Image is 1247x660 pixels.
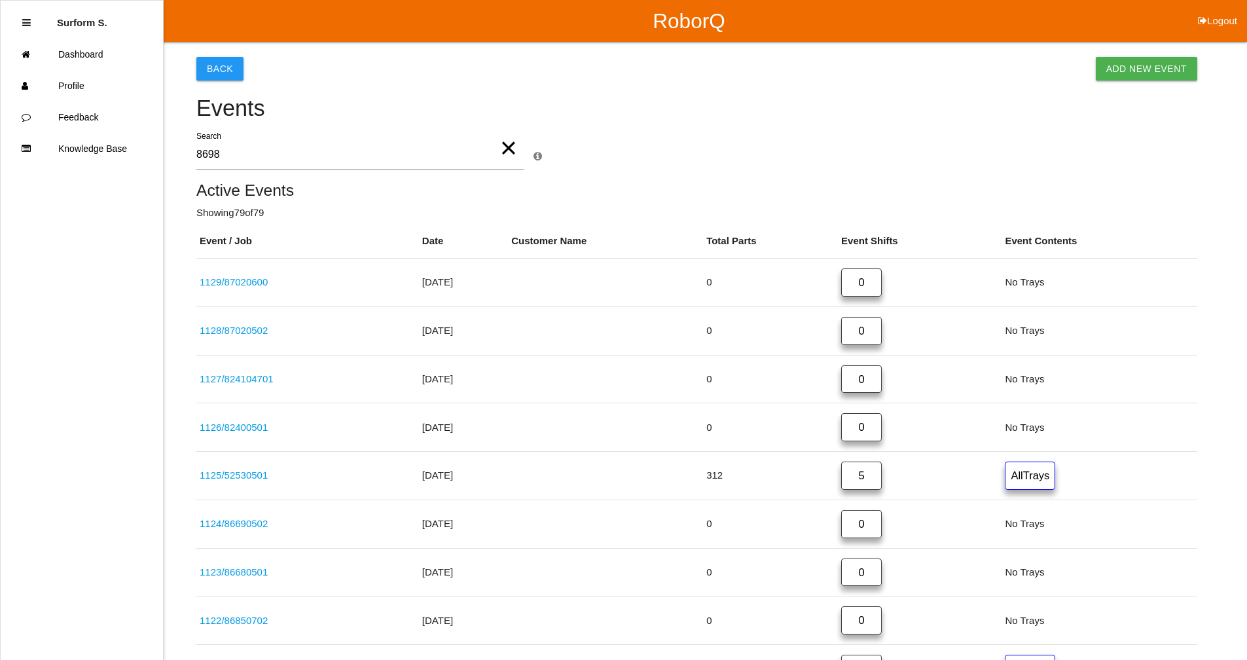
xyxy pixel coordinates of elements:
td: No Trays [1002,355,1197,403]
a: 1124/86690502 [200,518,268,529]
a: Search Info [533,151,542,162]
td: 0 [703,355,838,403]
a: 0 [841,317,882,345]
td: No Trays [1002,596,1197,645]
td: 0 [703,306,838,355]
div: Close [22,7,31,39]
td: 0 [703,259,838,307]
td: [DATE] [419,306,508,355]
a: 0 [841,413,882,441]
td: [DATE] [419,452,508,500]
td: No Trays [1002,259,1197,307]
a: 1129/87020600 [200,276,268,287]
th: Customer Name [508,224,703,259]
a: Knowledge Base [1,133,163,164]
th: Total Parts [703,224,838,259]
a: AllTrays [1005,462,1055,490]
th: Event Contents [1002,224,1197,259]
td: No Trays [1002,548,1197,596]
a: 1123/86680501 [200,566,268,577]
td: No Trays [1002,403,1197,452]
a: 1126/82400501 [200,422,268,433]
a: 1125/52530501 [200,469,268,481]
button: Back [196,57,244,81]
a: 0 [841,606,882,634]
a: 1122/86850702 [200,615,268,626]
td: 0 [703,403,838,452]
th: Event / Job [196,224,419,259]
a: Dashboard [1,39,163,70]
a: 0 [841,559,882,587]
a: 0 [841,365,882,394]
h5: Active Events [196,181,1197,199]
td: 312 [703,452,838,500]
th: Event Shifts [838,224,1002,259]
a: 1128/87020502 [200,325,268,336]
p: Showing 79 of 79 [196,206,1197,221]
td: [DATE] [419,596,508,645]
td: 0 [703,500,838,548]
td: [DATE] [419,548,508,596]
td: No Trays [1002,500,1197,548]
a: 0 [841,510,882,538]
td: No Trays [1002,306,1197,355]
th: Date [419,224,508,259]
a: Add New Event [1096,57,1197,81]
p: Surform Scheduler surform Scheduler [57,7,107,28]
td: [DATE] [419,403,508,452]
a: 1127/824104701 [200,373,274,384]
td: 0 [703,548,838,596]
a: 0 [841,268,882,297]
td: [DATE] [419,500,508,548]
td: [DATE] [419,355,508,403]
td: [DATE] [419,259,508,307]
input: Search Events [196,139,524,170]
td: 0 [703,596,838,645]
a: 5 [841,462,882,490]
label: Search [196,130,221,142]
a: Feedback [1,101,163,133]
a: Profile [1,70,163,101]
h4: Events [196,96,1197,121]
span: Clear Input [500,122,517,168]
